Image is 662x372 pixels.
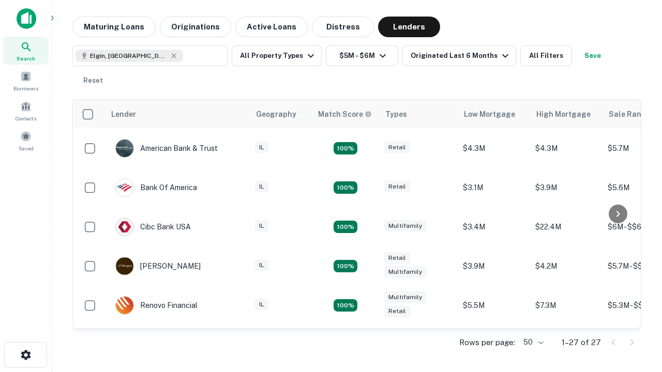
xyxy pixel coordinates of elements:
[384,181,410,193] div: Retail
[530,100,603,129] th: High Mortgage
[17,8,36,29] img: capitalize-icon.png
[458,207,530,246] td: $3.4M
[255,181,268,193] div: IL
[530,168,603,207] td: $3.9M
[384,220,426,232] div: Multifamily
[3,127,49,154] a: Saved
[402,45,516,66] button: Originated Last 6 Months
[464,108,515,120] div: Low Mortgage
[334,221,357,233] div: Matching Properties: 4, hasApolloMatch: undefined
[16,114,36,122] span: Contacts
[458,129,530,168] td: $4.3M
[384,305,410,317] div: Retail
[610,256,662,306] iframe: Chat Widget
[111,108,136,120] div: Lender
[576,45,609,66] button: Save your search to get updates of matches that match your search criteria.
[458,168,530,207] td: $3.1M
[378,17,440,37] button: Lenders
[318,109,370,120] h6: Match Score
[250,100,312,129] th: Geography
[17,54,35,63] span: Search
[520,45,572,66] button: All Filters
[19,144,34,152] span: Saved
[255,259,268,271] div: IL
[530,246,603,286] td: $4.2M
[255,220,268,232] div: IL
[519,335,545,350] div: 50
[232,45,322,66] button: All Property Types
[256,108,296,120] div: Geography
[3,97,49,125] a: Contacts
[90,51,168,60] span: Elgin, [GEOGRAPHIC_DATA], [GEOGRAPHIC_DATA]
[530,325,603,364] td: $3.1M
[235,17,308,37] button: Active Loans
[530,286,603,325] td: $7.3M
[160,17,231,37] button: Originations
[116,139,133,157] img: picture
[458,246,530,286] td: $3.9M
[411,50,511,62] div: Originated Last 6 Months
[530,207,603,246] td: $22.4M
[13,84,38,92] span: Borrowers
[384,266,426,278] div: Multifamily
[334,181,357,194] div: Matching Properties: 4, hasApolloMatch: undefined
[72,17,156,37] button: Maturing Loans
[115,296,198,315] div: Renovo Financial
[255,142,268,153] div: IL
[116,218,133,236] img: picture
[334,299,357,312] div: Matching Properties: 4, hasApolloMatch: undefined
[3,67,49,95] a: Borrowers
[530,129,603,168] td: $4.3M
[458,286,530,325] td: $5.5M
[105,100,250,129] th: Lender
[3,37,49,65] a: Search
[562,336,601,349] p: 1–27 of 27
[334,142,357,154] div: Matching Properties: 7, hasApolloMatch: undefined
[116,179,133,196] img: picture
[115,139,218,158] div: American Bank & Trust
[116,297,133,314] img: picture
[384,252,410,264] div: Retail
[459,336,515,349] p: Rows per page:
[384,291,426,303] div: Multifamily
[312,17,374,37] button: Distress
[536,108,591,120] div: High Mortgage
[115,218,191,236] div: Cibc Bank USA
[115,178,197,197] div: Bank Of America
[385,108,407,120] div: Types
[458,325,530,364] td: $2.2M
[77,70,110,91] button: Reset
[334,260,357,272] div: Matching Properties: 4, hasApolloMatch: undefined
[458,100,530,129] th: Low Mortgage
[312,100,379,129] th: Capitalize uses an advanced AI algorithm to match your search with the best lender. The match sco...
[326,45,398,66] button: $5M - $6M
[115,257,201,275] div: [PERSON_NAME]
[116,257,133,275] img: picture
[384,142,410,153] div: Retail
[318,109,372,120] div: Capitalize uses an advanced AI algorithm to match your search with the best lender. The match sco...
[379,100,458,129] th: Types
[255,299,268,311] div: IL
